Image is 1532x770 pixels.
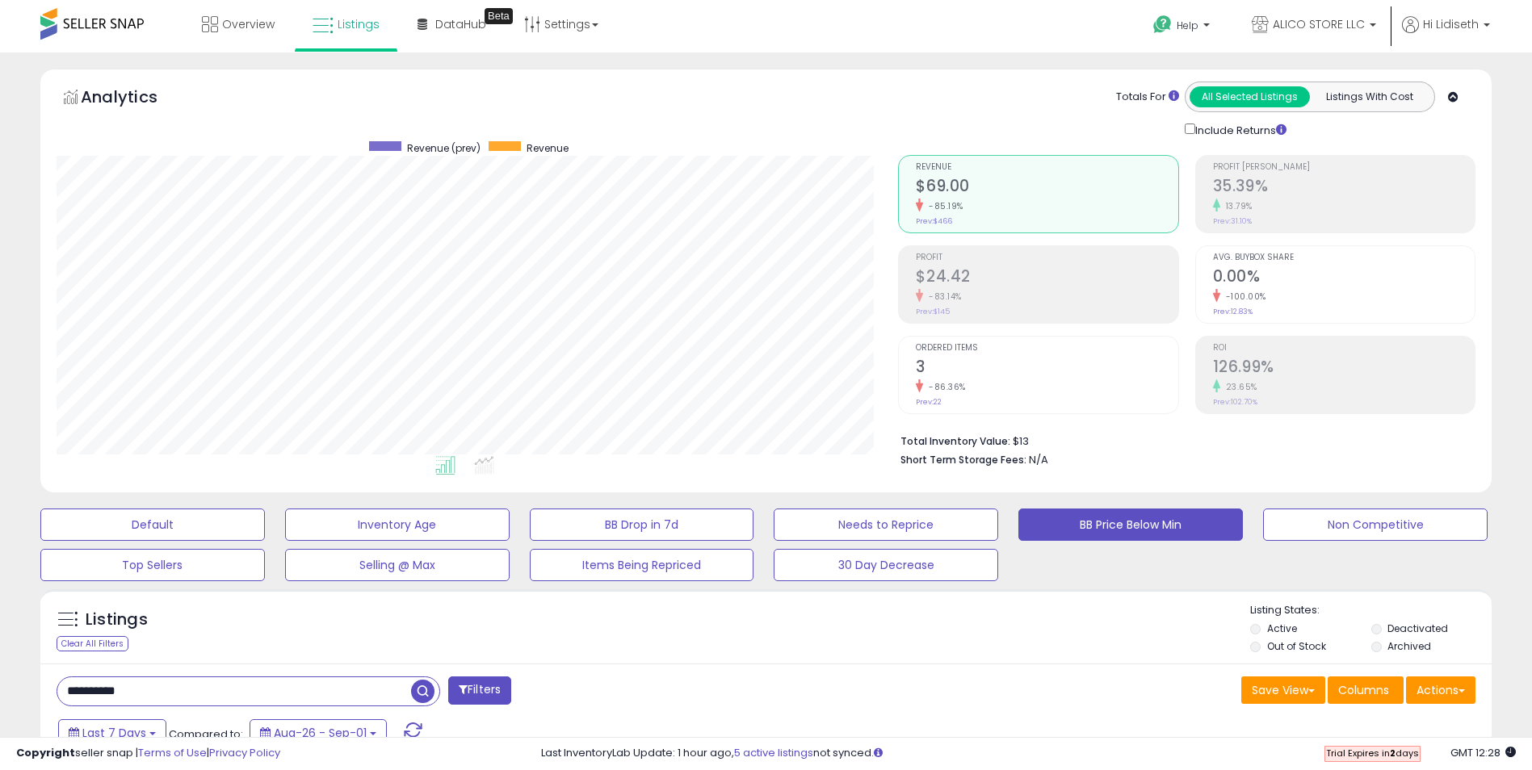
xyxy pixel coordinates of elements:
label: Archived [1387,639,1431,653]
b: 2 [1390,747,1396,760]
i: Get Help [1152,15,1173,35]
h2: $69.00 [916,177,1177,199]
button: Inventory Age [285,508,510,541]
a: Terms of Use [138,745,207,760]
div: Include Returns [1173,120,1306,139]
span: Columns [1338,682,1389,698]
span: Revenue [916,163,1177,172]
button: Non Competitive [1263,508,1488,541]
span: Help [1177,19,1198,32]
h2: 3 [916,358,1177,379]
small: -85.19% [923,200,963,212]
strong: Copyright [16,745,75,760]
span: Aug-26 - Sep-01 [274,725,367,741]
h2: 0.00% [1213,267,1475,289]
h2: $24.42 [916,267,1177,289]
span: Profit [916,253,1177,262]
b: Total Inventory Value: [900,434,1010,448]
span: Compared to: [169,726,243,742]
h5: Listings [86,609,148,631]
a: Help [1140,2,1226,52]
button: Items Being Repriced [530,549,754,581]
small: Prev: 31.10% [1213,216,1252,226]
p: Listing States: [1250,603,1492,618]
span: N/A [1029,452,1048,467]
div: Totals For [1116,90,1179,105]
button: Selling @ Max [285,549,510,581]
button: Default [40,508,265,541]
small: -100.00% [1220,291,1266,303]
div: Clear All Filters [57,636,128,651]
button: Needs to Reprice [774,508,998,541]
a: Privacy Policy [209,745,280,760]
button: Last 7 Days [58,719,166,747]
h2: 35.39% [1213,177,1475,199]
button: 30 Day Decrease [774,549,998,581]
li: $13 [900,430,1463,450]
small: Prev: 102.70% [1213,397,1257,407]
label: Out of Stock [1267,639,1326,653]
span: Last 7 Days [82,725,146,741]
span: Trial Expires in days [1326,747,1419,760]
span: Ordered Items [916,344,1177,353]
button: Top Sellers [40,549,265,581]
button: All Selected Listings [1190,86,1310,107]
span: Profit [PERSON_NAME] [1213,163,1475,172]
small: -83.14% [923,291,962,303]
a: 5 active listings [734,745,813,760]
button: Save View [1241,676,1325,704]
button: BB Price Below Min [1018,508,1243,541]
small: Prev: 12.83% [1213,307,1253,316]
span: ROI [1213,344,1475,353]
span: Listings [338,16,380,32]
span: Hi Lidiseth [1423,16,1479,32]
button: BB Drop in 7d [530,508,754,541]
label: Deactivated [1387,621,1448,635]
span: DataHub [435,16,486,32]
button: Filters [448,676,511,705]
small: -86.36% [923,381,966,393]
small: Prev: $466 [916,216,952,226]
span: Avg. Buybox Share [1213,253,1475,262]
span: Revenue [527,141,569,155]
small: 23.65% [1220,381,1257,393]
small: Prev: $145 [916,307,950,316]
h2: 126.99% [1213,358,1475,379]
div: seller snap | | [16,746,280,761]
div: Last InventoryLab Update: 1 hour ago, not synced. [541,746,1516,761]
button: Actions [1406,676,1475,704]
span: 2025-09-10 12:28 GMT [1450,745,1516,760]
span: Revenue (prev) [407,141,481,155]
button: Columns [1328,676,1404,704]
span: Overview [222,16,275,32]
button: Aug-26 - Sep-01 [250,719,387,747]
small: 13.79% [1220,200,1253,212]
label: Active [1267,621,1297,635]
a: Hi Lidiseth [1402,16,1490,52]
small: Prev: 22 [916,397,942,407]
button: Listings With Cost [1309,86,1429,107]
div: Tooltip anchor [485,8,513,24]
b: Short Term Storage Fees: [900,453,1026,467]
h5: Analytics [81,86,189,112]
span: ALICO STORE LLC [1273,16,1365,32]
